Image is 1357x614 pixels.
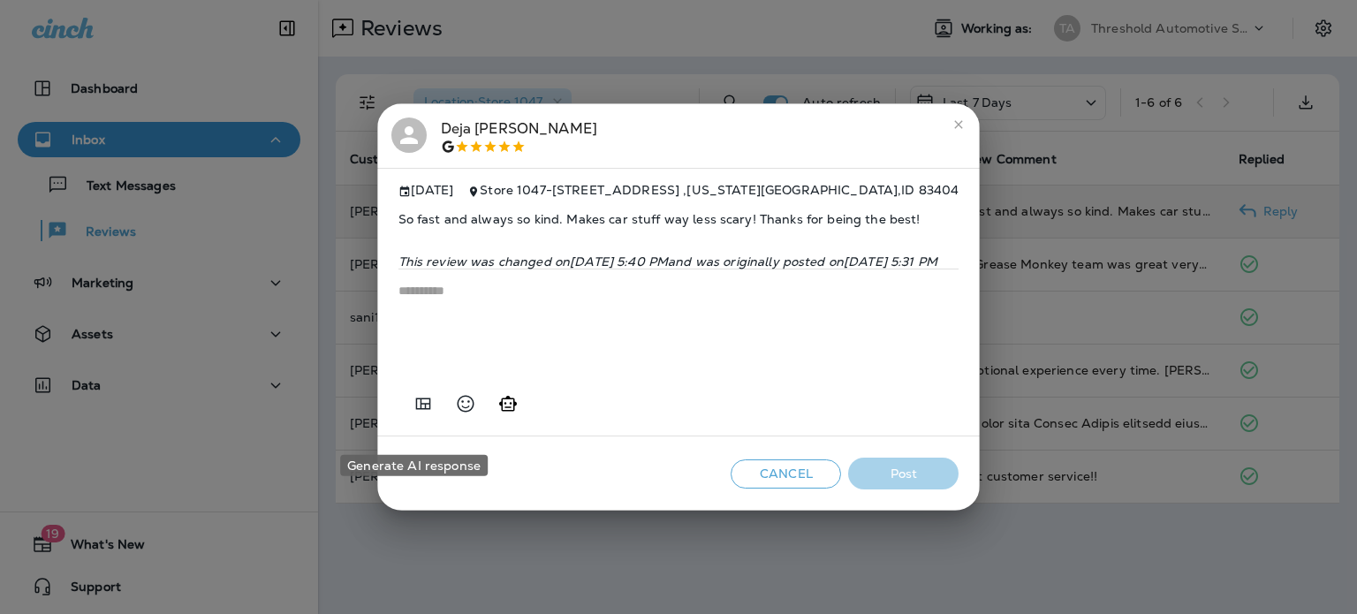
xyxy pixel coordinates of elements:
[731,459,841,489] button: Cancel
[398,198,959,240] span: So fast and always so kind. Makes car stuff way less scary! Thanks for being the best!
[406,386,441,421] button: Add in a premade template
[441,117,598,155] div: Deja [PERSON_NAME]
[668,254,937,269] span: and was originally posted on [DATE] 5:31 PM
[944,110,973,139] button: close
[340,455,488,476] div: Generate AI response
[448,386,483,421] button: Select an emoji
[490,386,526,421] button: Generate AI response
[480,182,959,198] span: Store 1047 - [STREET_ADDRESS] , [US_STATE][GEOGRAPHIC_DATA] , ID 83404
[398,183,454,198] span: [DATE]
[398,254,959,269] p: This review was changed on [DATE] 5:40 PM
